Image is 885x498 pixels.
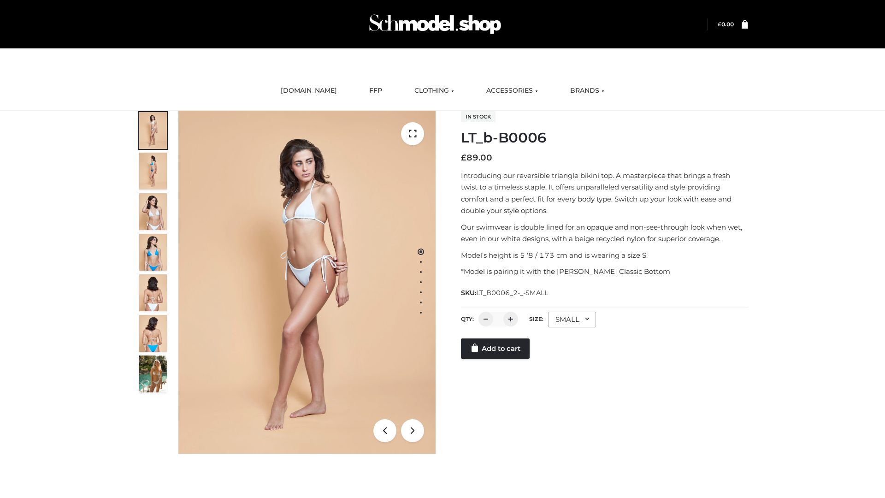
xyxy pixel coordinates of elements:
a: CLOTHING [407,81,461,101]
img: ArielClassicBikiniTop_CloudNine_AzureSky_OW114ECO_8-scaled.jpg [139,315,167,352]
a: [DOMAIN_NAME] [274,81,344,101]
img: ArielClassicBikiniTop_CloudNine_AzureSky_OW114ECO_7-scaled.jpg [139,274,167,311]
a: Add to cart [461,338,530,359]
img: ArielClassicBikiniTop_CloudNine_AzureSky_OW114ECO_4-scaled.jpg [139,234,167,271]
label: Size: [529,315,543,322]
span: In stock [461,111,496,122]
p: *Model is pairing it with the [PERSON_NAME] Classic Bottom [461,266,748,278]
span: £ [461,153,466,163]
p: Model’s height is 5 ‘8 / 173 cm and is wearing a size S. [461,249,748,261]
img: ArielClassicBikiniTop_CloudNine_AzureSky_OW114ECO_1 [178,111,436,454]
span: £ [718,21,721,28]
h1: LT_b-B0006 [461,130,748,146]
img: Arieltop_CloudNine_AzureSky2.jpg [139,356,167,392]
img: ArielClassicBikiniTop_CloudNine_AzureSky_OW114ECO_3-scaled.jpg [139,193,167,230]
a: £0.00 [718,21,734,28]
a: FFP [362,81,389,101]
img: ArielClassicBikiniTop_CloudNine_AzureSky_OW114ECO_1-scaled.jpg [139,112,167,149]
bdi: 89.00 [461,153,492,163]
p: Introducing our reversible triangle bikini top. A masterpiece that brings a fresh twist to a time... [461,170,748,217]
img: Schmodel Admin 964 [366,6,504,42]
span: LT_B0006_2-_-SMALL [476,289,548,297]
div: SMALL [548,312,596,327]
img: ArielClassicBikiniTop_CloudNine_AzureSky_OW114ECO_2-scaled.jpg [139,153,167,190]
span: SKU: [461,287,549,298]
a: BRANDS [563,81,611,101]
p: Our swimwear is double lined for an opaque and non-see-through look when wet, even in our white d... [461,221,748,245]
a: ACCESSORIES [479,81,545,101]
label: QTY: [461,315,474,322]
bdi: 0.00 [718,21,734,28]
